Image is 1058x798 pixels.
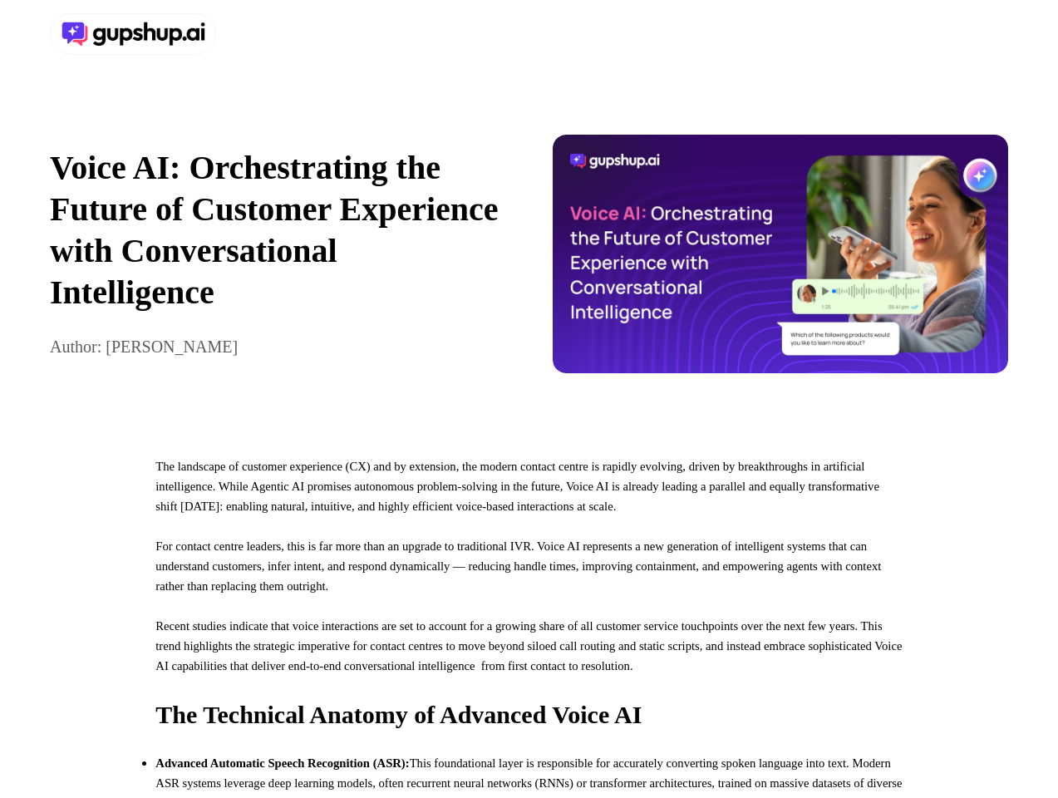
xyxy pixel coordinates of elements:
span: Author: [PERSON_NAME] [50,337,238,356]
p: Voice AI: Orchestrating the Future of Customer Experience with Conversational Intelligence [50,147,506,313]
span: The Technical Anatomy of Advanced Voice AI [155,701,642,728]
span: Advanced Automatic Speech Recognition (ASR): [155,756,409,770]
span: The landscape of customer experience (CX) and by extension, the modern contact centre is rapidly ... [155,460,879,513]
span: For contact centre leaders, this is far more than an upgrade to traditional IVR. Voice AI represe... [155,539,881,593]
span: Recent studies indicate that voice interactions are set to account for a growing share of all cus... [155,619,902,672]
